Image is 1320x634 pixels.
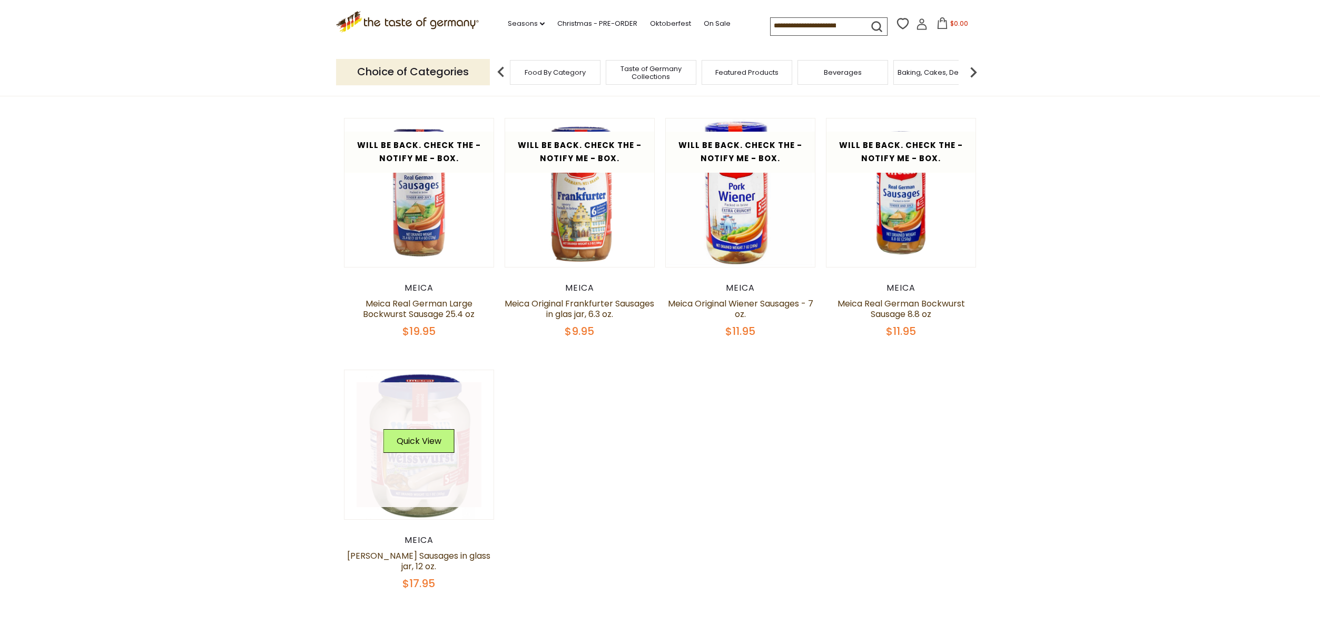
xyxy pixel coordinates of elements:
[725,324,755,339] span: $11.95
[665,283,815,293] div: Meica
[650,18,691,29] a: Oktoberfest
[715,68,779,76] a: Featured Products
[963,62,984,83] img: next arrow
[344,370,494,519] img: Meica
[826,118,976,268] img: Meica
[898,68,979,76] a: Baking, Cakes, Desserts
[557,18,637,29] a: Christmas - PRE-ORDER
[344,535,494,546] div: Meica
[402,576,435,591] span: $17.95
[508,18,545,29] a: Seasons
[666,118,815,265] img: Meica
[336,59,490,85] p: Choice of Categories
[826,283,976,293] div: Meica
[525,68,586,76] a: Food By Category
[383,429,455,453] button: Quick View
[824,68,862,76] a: Beverages
[347,550,490,572] a: [PERSON_NAME] Sausages in glass jar, 12 oz.
[886,324,916,339] span: $11.95
[704,18,731,29] a: On Sale
[668,298,813,320] a: Meica Original Wiener Sausages - 7 oz.
[505,283,655,293] div: Meica
[609,65,693,81] a: Taste of Germany Collections
[838,298,965,320] a: Meica Real German Bockwurst Sausage 8.8 oz
[505,118,654,268] img: Meica
[344,118,494,268] img: Meica
[950,19,968,28] span: $0.00
[565,324,594,339] span: $9.95
[505,298,654,320] a: Meica Original Frankfurter Sausages in glas jar, 6.3 oz.
[490,62,511,83] img: previous arrow
[363,298,475,320] a: Meica Real German Large Bockwurst Sausage 25.4 oz
[402,324,436,339] span: $19.95
[344,283,494,293] div: Meica
[930,17,974,33] button: $0.00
